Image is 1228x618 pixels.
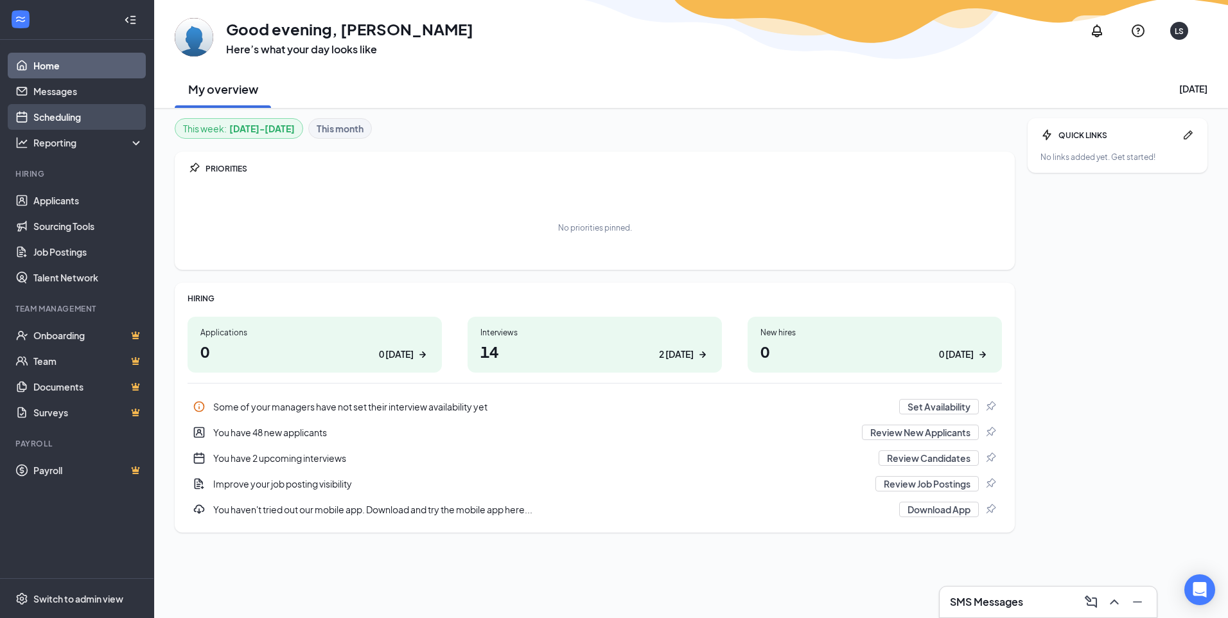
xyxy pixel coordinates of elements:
[416,348,429,361] svg: ArrowRight
[124,13,137,26] svg: Collapse
[984,477,997,490] svg: Pin
[188,162,200,175] svg: Pin
[317,121,364,136] b: This month
[15,168,141,179] div: Hiring
[188,419,1002,445] div: You have 48 new applicants
[862,425,979,440] button: Review New Applicants
[33,136,144,149] div: Reporting
[188,497,1002,522] a: DownloadYou haven't tried out our mobile app. Download and try the mobile app here...Download AppPin
[1107,594,1122,610] svg: ChevronUp
[213,400,891,413] div: Some of your managers have not set their interview availability yet
[213,503,891,516] div: You haven't tried out our mobile app. Download and try the mobile app here...
[193,452,206,464] svg: CalendarNew
[33,348,143,374] a: TeamCrown
[950,595,1023,609] h3: SMS Messages
[696,348,709,361] svg: ArrowRight
[1089,23,1105,39] svg: Notifications
[1182,128,1195,141] svg: Pen
[480,340,709,362] h1: 14
[984,503,997,516] svg: Pin
[188,471,1002,497] div: Improve your job posting visibility
[984,400,997,413] svg: Pin
[899,399,979,414] button: Set Availability
[1130,594,1145,610] svg: Minimize
[984,452,997,464] svg: Pin
[899,502,979,517] button: Download App
[193,503,206,516] svg: Download
[200,327,429,338] div: Applications
[748,317,1002,373] a: New hires00 [DATE]ArrowRight
[188,81,258,97] h2: My overview
[33,188,143,213] a: Applicants
[379,348,414,361] div: 0 [DATE]
[226,42,473,57] h3: Here’s what your day looks like
[188,445,1002,471] a: CalendarNewYou have 2 upcoming interviewsReview CandidatesPin
[33,374,143,400] a: DocumentsCrown
[15,136,28,149] svg: Analysis
[1179,82,1207,95] div: [DATE]
[229,121,295,136] b: [DATE] - [DATE]
[188,471,1002,497] a: DocumentAddImprove your job posting visibilityReview Job PostingsPin
[33,457,143,483] a: PayrollCrown
[1103,592,1123,612] button: ChevronUp
[33,592,123,605] div: Switch to admin view
[175,18,213,57] img: Lupita Serrano
[976,348,989,361] svg: ArrowRight
[33,213,143,239] a: Sourcing Tools
[33,322,143,348] a: OnboardingCrown
[1126,592,1146,612] button: Minimize
[659,348,694,361] div: 2 [DATE]
[879,450,979,466] button: Review Candidates
[15,438,141,449] div: Payroll
[15,592,28,605] svg: Settings
[188,394,1002,419] a: InfoSome of your managers have not set their interview availability yetSet AvailabilityPin
[33,53,143,78] a: Home
[984,426,997,439] svg: Pin
[188,419,1002,445] a: UserEntityYou have 48 new applicantsReview New ApplicantsPin
[1130,23,1146,39] svg: QuestionInfo
[14,13,27,26] svg: WorkstreamLogo
[33,239,143,265] a: Job Postings
[193,477,206,490] svg: DocumentAdd
[1184,574,1215,605] div: Open Intercom Messenger
[1080,592,1100,612] button: ComposeMessage
[1083,594,1099,610] svg: ComposeMessage
[206,163,1002,174] div: PRIORITIES
[15,303,141,314] div: Team Management
[213,477,868,490] div: Improve your job posting visibility
[760,340,989,362] h1: 0
[183,121,295,136] div: This week :
[1058,130,1177,141] div: QUICK LINKS
[1175,26,1184,37] div: LS
[213,426,854,439] div: You have 48 new applicants
[33,400,143,425] a: SurveysCrown
[188,293,1002,304] div: HIRING
[213,452,871,464] div: You have 2 upcoming interviews
[558,222,632,233] div: No priorities pinned.
[188,445,1002,471] div: You have 2 upcoming interviews
[468,317,722,373] a: Interviews142 [DATE]ArrowRight
[33,265,143,290] a: Talent Network
[200,340,429,362] h1: 0
[33,78,143,104] a: Messages
[480,327,709,338] div: Interviews
[188,497,1002,522] div: You haven't tried out our mobile app. Download and try the mobile app here...
[939,348,974,361] div: 0 [DATE]
[760,327,989,338] div: New hires
[188,394,1002,419] div: Some of your managers have not set their interview availability yet
[1040,152,1195,163] div: No links added yet. Get started!
[875,476,979,491] button: Review Job Postings
[33,104,143,130] a: Scheduling
[193,400,206,413] svg: Info
[1040,128,1053,141] svg: Bolt
[226,18,473,40] h1: Good evening, [PERSON_NAME]
[193,426,206,439] svg: UserEntity
[188,317,442,373] a: Applications00 [DATE]ArrowRight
